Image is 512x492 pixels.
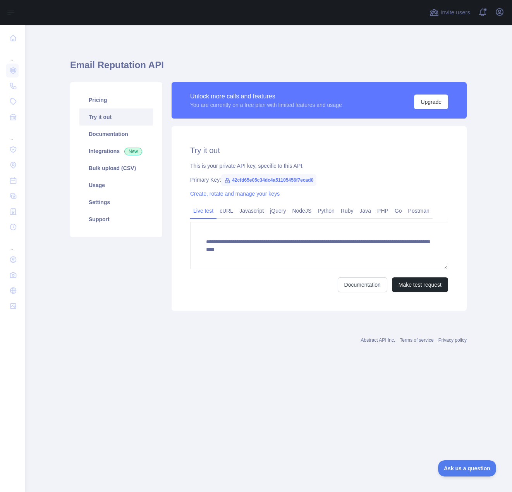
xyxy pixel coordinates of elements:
[190,101,342,109] div: You are currently on a free plan with limited features and usage
[314,205,338,217] a: Python
[392,205,405,217] a: Go
[221,174,316,186] span: 42cfd65e05c34dc4a51105456f7ecad0
[392,277,448,292] button: Make test request
[428,6,472,19] button: Invite users
[190,162,448,170] div: This is your private API key, specific to this API.
[6,46,19,62] div: ...
[216,205,236,217] a: cURL
[190,205,216,217] a: Live test
[289,205,314,217] a: NodeJS
[438,337,467,343] a: Privacy policy
[79,194,153,211] a: Settings
[79,143,153,160] a: Integrations New
[405,205,433,217] a: Postman
[374,205,392,217] a: PHP
[79,177,153,194] a: Usage
[400,337,433,343] a: Terms of service
[70,59,467,77] h1: Email Reputation API
[236,205,267,217] a: Javascript
[190,176,448,184] div: Primary Key:
[357,205,375,217] a: Java
[438,460,497,477] iframe: Toggle Customer Support
[6,236,19,251] div: ...
[190,191,280,197] a: Create, rotate and manage your keys
[79,211,153,228] a: Support
[190,92,342,101] div: Unlock more calls and features
[79,126,153,143] a: Documentation
[440,8,470,17] span: Invite users
[79,108,153,126] a: Try it out
[338,277,387,292] a: Documentation
[6,126,19,141] div: ...
[124,148,142,155] span: New
[361,337,395,343] a: Abstract API Inc.
[79,91,153,108] a: Pricing
[79,160,153,177] a: Bulk upload (CSV)
[267,205,289,217] a: jQuery
[190,145,448,156] h2: Try it out
[338,205,357,217] a: Ruby
[414,95,448,109] button: Upgrade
